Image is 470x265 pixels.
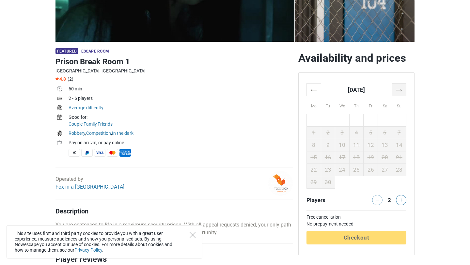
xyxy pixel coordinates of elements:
th: We [335,96,350,114]
h1: Prison Break Room 1 [55,56,293,68]
button: Close [190,232,196,238]
td: 60 min [69,85,293,94]
td: 3 [335,126,350,139]
h4: Description [55,207,293,215]
td: 13 [378,139,392,151]
td: 2 [321,126,335,139]
th: [DATE] [321,83,392,96]
a: Robbery [69,131,85,136]
div: [GEOGRAPHIC_DATA], [GEOGRAPHIC_DATA] [55,68,293,74]
td: 7 [392,126,406,139]
td: 24 [335,164,350,176]
div: Players [304,195,356,205]
td: 29 [307,176,321,188]
span: MasterCard [107,149,118,157]
td: 14 [392,139,406,151]
td: 23 [321,164,335,176]
td: 18 [349,151,364,164]
td: 25 [349,164,364,176]
th: Su [392,96,406,114]
td: 20 [378,151,392,164]
td: 10 [335,139,350,151]
td: 1 [307,126,321,139]
td: 21 [392,151,406,164]
img: Star [55,77,59,80]
td: No prepayment needed [306,221,406,227]
td: 28 [392,164,406,176]
td: , , [69,129,293,139]
span: Cash [69,149,80,157]
td: 16 [321,151,335,164]
td: 22 [307,164,321,176]
a: Friends [98,121,113,127]
th: ← [307,83,321,96]
td: 26 [364,164,378,176]
td: 17 [335,151,350,164]
span: (2) [68,76,73,82]
div: Operated by [55,175,124,191]
div: 2 [385,195,393,204]
span: Visa [94,149,105,157]
th: Th [349,96,364,114]
a: Competition [86,131,111,136]
a: In the dark [112,131,133,136]
a: Family [84,121,97,127]
td: 8 [307,139,321,151]
img: 9fe8593a8a330607l.png [268,171,293,196]
td: 19 [364,151,378,164]
div: This site uses first and third party cookies to provide you with a great user experience, measure... [7,225,202,258]
td: 6 [378,126,392,139]
th: Fr [364,96,378,114]
a: Couple [69,121,83,127]
td: 4 [349,126,364,139]
td: 30 [321,176,335,188]
div: Good for: [69,114,293,121]
span: PayPal [81,149,93,157]
td: 12 [364,139,378,151]
th: Sa [378,96,392,114]
th: Tu [321,96,335,114]
td: 2 - 6 players [69,94,293,104]
span: 4.8 [55,76,66,82]
td: 11 [349,139,364,151]
td: 9 [321,139,335,151]
a: Fox in a [GEOGRAPHIC_DATA] [55,184,124,190]
td: 15 [307,151,321,164]
h2: Availability and prices [298,52,415,65]
p: You are sentenced to life in a maximum security prison. With all appeal requests denied, your onl... [55,221,293,237]
td: , , [69,113,293,129]
td: 27 [378,164,392,176]
div: Pay on arrival, or pay online [69,139,293,146]
th: Mo [307,96,321,114]
a: Average difficulty [69,105,103,110]
td: Free cancellation [306,214,406,221]
td: 5 [364,126,378,139]
th: → [392,83,406,96]
span: American Express [119,149,131,157]
span: Featured [55,48,78,54]
span: Escape room [81,49,109,54]
a: Privacy Policy [74,247,102,253]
